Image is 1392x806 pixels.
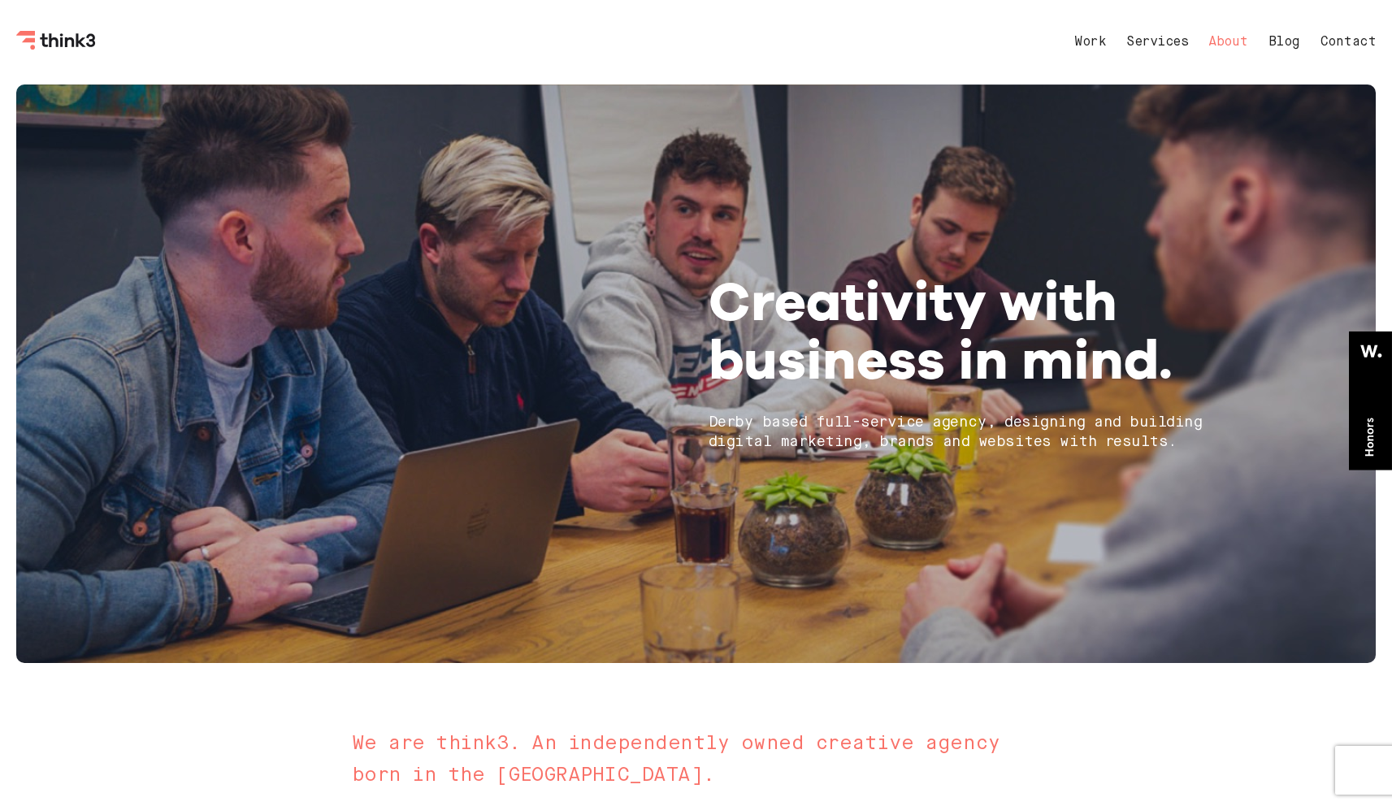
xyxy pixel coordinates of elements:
a: Contact [1320,36,1377,49]
a: Work [1074,36,1106,49]
a: About [1208,36,1248,49]
a: Think3 Logo [16,37,98,53]
h2: We are think3. An independently owned creative agency born in the [GEOGRAPHIC_DATA]. [352,728,1040,791]
a: Services [1126,36,1188,49]
a: Blog [1268,36,1300,49]
h1: Creativity with business in mind. [709,271,1225,388]
h2: Derby based full-service agency, designing and building digital marketing, brands and websites wi... [709,413,1225,452]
